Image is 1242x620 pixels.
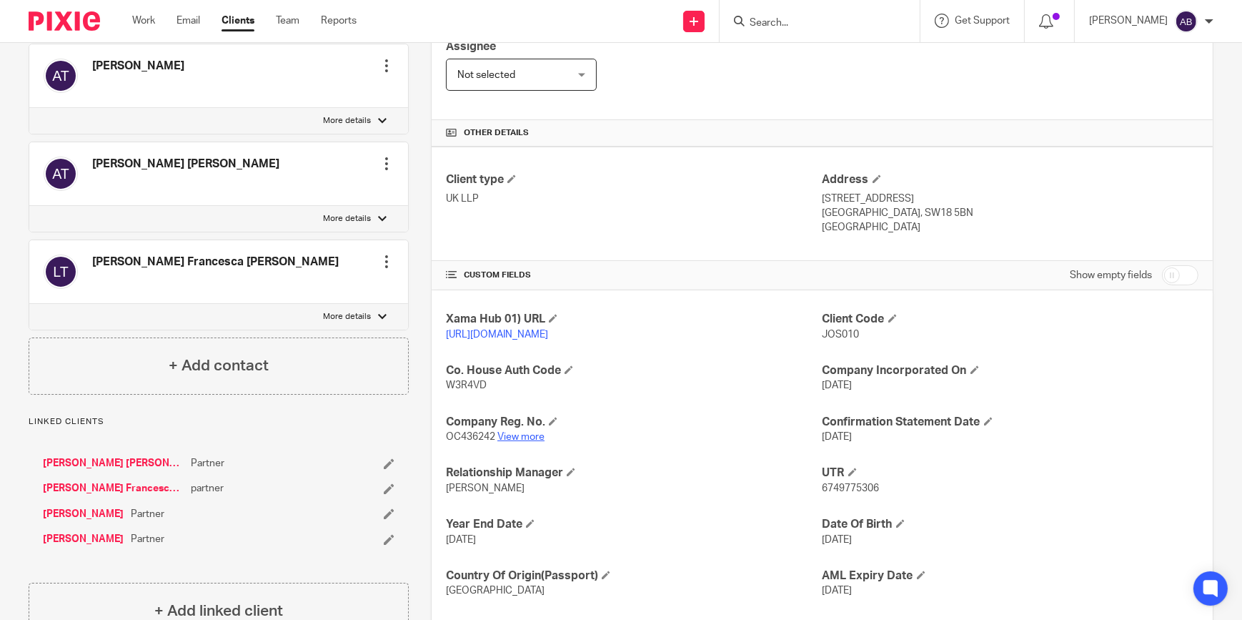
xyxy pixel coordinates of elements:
[446,415,822,430] h4: Company Reg. No.
[823,535,853,545] span: [DATE]
[29,11,100,31] img: Pixie
[823,192,1198,206] p: [STREET_ADDRESS]
[446,312,822,327] h4: Xama Hub 01) URL
[44,157,78,191] img: svg%3E
[823,517,1198,532] h4: Date Of Birth
[222,14,254,28] a: Clients
[191,456,224,471] span: Partner
[823,483,880,493] span: 6749775306
[955,16,1010,26] span: Get Support
[446,192,822,206] p: UK LLP
[823,432,853,442] span: [DATE]
[177,14,200,28] a: Email
[823,380,853,390] span: [DATE]
[131,507,164,521] span: Partner
[169,355,269,377] h4: + Add contact
[43,507,124,521] a: [PERSON_NAME]
[1175,10,1198,33] img: svg%3E
[323,213,371,225] p: More details
[823,586,853,596] span: [DATE]
[823,172,1198,187] h4: Address
[43,456,184,471] a: [PERSON_NAME] [PERSON_NAME]
[446,172,822,187] h4: Client type
[92,255,339,270] h4: [PERSON_NAME] Francesca [PERSON_NAME]
[446,270,822,281] h4: CUSTOM FIELDS
[823,363,1198,378] h4: Company Incorporated On
[823,220,1198,235] p: [GEOGRAPHIC_DATA]
[92,157,279,172] h4: [PERSON_NAME] [PERSON_NAME]
[497,432,545,442] a: View more
[276,14,299,28] a: Team
[823,569,1198,584] h4: AML Expiry Date
[446,535,476,545] span: [DATE]
[446,380,487,390] span: W3R4VD
[464,127,529,139] span: Other details
[823,415,1198,430] h4: Confirmation Statement Date
[823,466,1198,481] h4: UTR
[92,59,184,74] h4: [PERSON_NAME]
[446,41,496,52] span: Assignee
[446,466,822,481] h4: Relationship Manager
[29,416,409,428] p: Linked clients
[323,311,371,323] p: More details
[823,330,860,340] span: JOS010
[1089,14,1168,28] p: [PERSON_NAME]
[323,115,371,127] p: More details
[446,517,822,532] h4: Year End Date
[823,312,1198,327] h4: Client Code
[43,532,124,546] a: [PERSON_NAME]
[446,586,545,596] span: [GEOGRAPHIC_DATA]
[446,483,525,493] span: [PERSON_NAME]
[446,569,822,584] h4: Country Of Origin(Passport)
[446,330,548,340] a: [URL][DOMAIN_NAME]
[446,363,822,378] h4: Co. House Auth Code
[457,70,515,80] span: Not selected
[43,481,184,496] a: [PERSON_NAME] Francesca [PERSON_NAME]
[446,432,495,442] span: OC436242
[132,14,155,28] a: Work
[321,14,357,28] a: Reports
[44,255,78,289] img: svg%3E
[748,17,877,30] input: Search
[131,532,164,546] span: Partner
[823,206,1198,220] p: [GEOGRAPHIC_DATA], SW18 5BN
[1070,268,1152,282] label: Show empty fields
[191,481,224,496] span: partner
[44,59,78,93] img: svg%3E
